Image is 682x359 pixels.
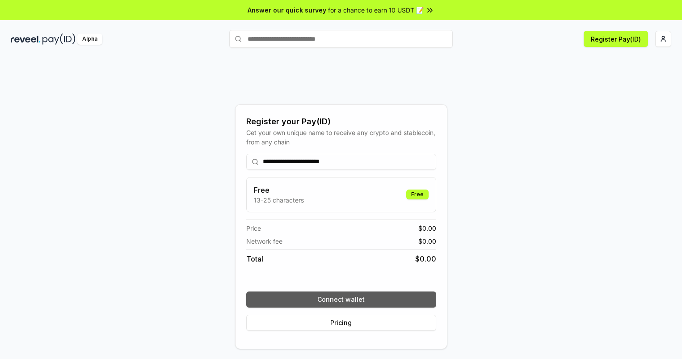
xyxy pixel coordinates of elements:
[246,237,282,246] span: Network fee
[418,224,436,233] span: $ 0.00
[246,253,263,264] span: Total
[406,190,429,199] div: Free
[246,291,436,308] button: Connect wallet
[418,237,436,246] span: $ 0.00
[415,253,436,264] span: $ 0.00
[77,34,102,45] div: Alpha
[328,5,424,15] span: for a chance to earn 10 USDT 📝
[11,34,41,45] img: reveel_dark
[248,5,326,15] span: Answer our quick survey
[246,115,436,128] div: Register your Pay(ID)
[246,128,436,147] div: Get your own unique name to receive any crypto and stablecoin, from any chain
[246,224,261,233] span: Price
[584,31,648,47] button: Register Pay(ID)
[42,34,76,45] img: pay_id
[254,185,304,195] h3: Free
[254,195,304,205] p: 13-25 characters
[246,315,436,331] button: Pricing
